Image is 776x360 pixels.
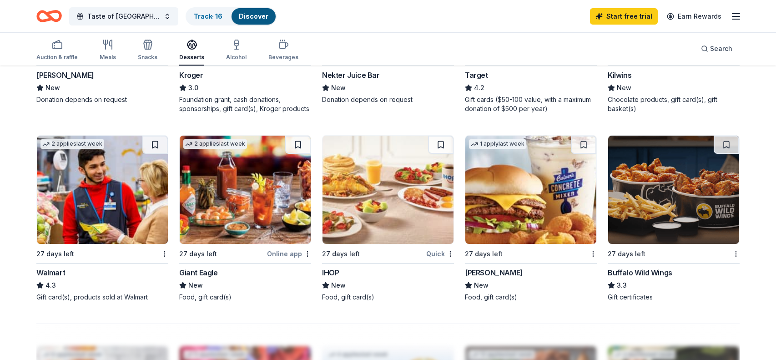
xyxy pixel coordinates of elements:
[710,43,732,54] span: Search
[188,82,198,93] span: 3.0
[608,248,645,259] div: 27 days left
[322,136,454,244] img: Image for IHOP
[267,248,311,259] div: Online app
[36,54,78,61] div: Auction & raffle
[186,7,277,25] button: Track· 16Discover
[36,5,62,27] a: Home
[426,248,454,259] div: Quick
[226,54,247,61] div: Alcohol
[100,54,116,61] div: Meals
[180,136,311,244] img: Image for Giant Eagle
[179,248,217,259] div: 27 days left
[194,12,222,20] a: Track· 16
[617,280,627,291] span: 3.3
[465,248,503,259] div: 27 days left
[465,136,596,244] img: Image for Culver's
[608,95,740,113] div: Chocolate products, gift card(s), gift basket(s)
[608,70,631,81] div: Kilwins
[268,54,298,61] div: Beverages
[474,82,484,93] span: 4.2
[179,293,311,302] div: Food, gift card(s)
[608,136,739,244] img: Image for Buffalo Wild Wings
[322,135,454,302] a: Image for IHOP27 days leftQuickIHOPNewFood, gift card(s)
[608,267,672,278] div: Buffalo Wild Wings
[36,248,74,259] div: 27 days left
[179,70,203,81] div: Kroger
[45,82,60,93] span: New
[37,136,168,244] img: Image for Walmart
[40,139,104,149] div: 2 applies last week
[138,35,157,66] button: Snacks
[617,82,631,93] span: New
[179,267,218,278] div: Giant Eagle
[183,139,247,149] div: 2 applies last week
[45,280,56,291] span: 4.3
[465,293,597,302] div: Food, gift card(s)
[322,267,339,278] div: IHOP
[608,293,740,302] div: Gift certificates
[322,248,360,259] div: 27 days left
[179,54,204,61] div: Desserts
[465,70,488,81] div: Target
[322,293,454,302] div: Food, gift card(s)
[179,35,204,66] button: Desserts
[465,267,523,278] div: [PERSON_NAME]
[36,267,65,278] div: Walmart
[469,139,526,149] div: 1 apply last week
[322,95,454,104] div: Donation depends on request
[188,280,203,291] span: New
[36,70,94,81] div: [PERSON_NAME]
[474,280,489,291] span: New
[590,8,658,25] a: Start free trial
[226,35,247,66] button: Alcohol
[268,35,298,66] button: Beverages
[69,7,178,25] button: Taste of [GEOGRAPHIC_DATA]
[138,54,157,61] div: Snacks
[87,11,160,22] span: Taste of [GEOGRAPHIC_DATA]
[331,280,346,291] span: New
[239,12,268,20] a: Discover
[100,35,116,66] button: Meals
[179,135,311,302] a: Image for Giant Eagle2 applieslast week27 days leftOnline appGiant EagleNewFood, gift card(s)
[694,40,740,58] button: Search
[36,293,168,302] div: Gift card(s), products sold at Walmart
[322,70,380,81] div: Nekter Juice Bar
[179,95,311,113] div: Foundation grant, cash donations, sponsorships, gift card(s), Kroger products
[36,95,168,104] div: Donation depends on request
[608,135,740,302] a: Image for Buffalo Wild Wings27 days leftBuffalo Wild Wings3.3Gift certificates
[36,35,78,66] button: Auction & raffle
[465,135,597,302] a: Image for Culver's 1 applylast week27 days left[PERSON_NAME]NewFood, gift card(s)
[36,135,168,302] a: Image for Walmart2 applieslast week27 days leftWalmart4.3Gift card(s), products sold at Walmart
[331,82,346,93] span: New
[661,8,727,25] a: Earn Rewards
[465,95,597,113] div: Gift cards ($50-100 value, with a maximum donation of $500 per year)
